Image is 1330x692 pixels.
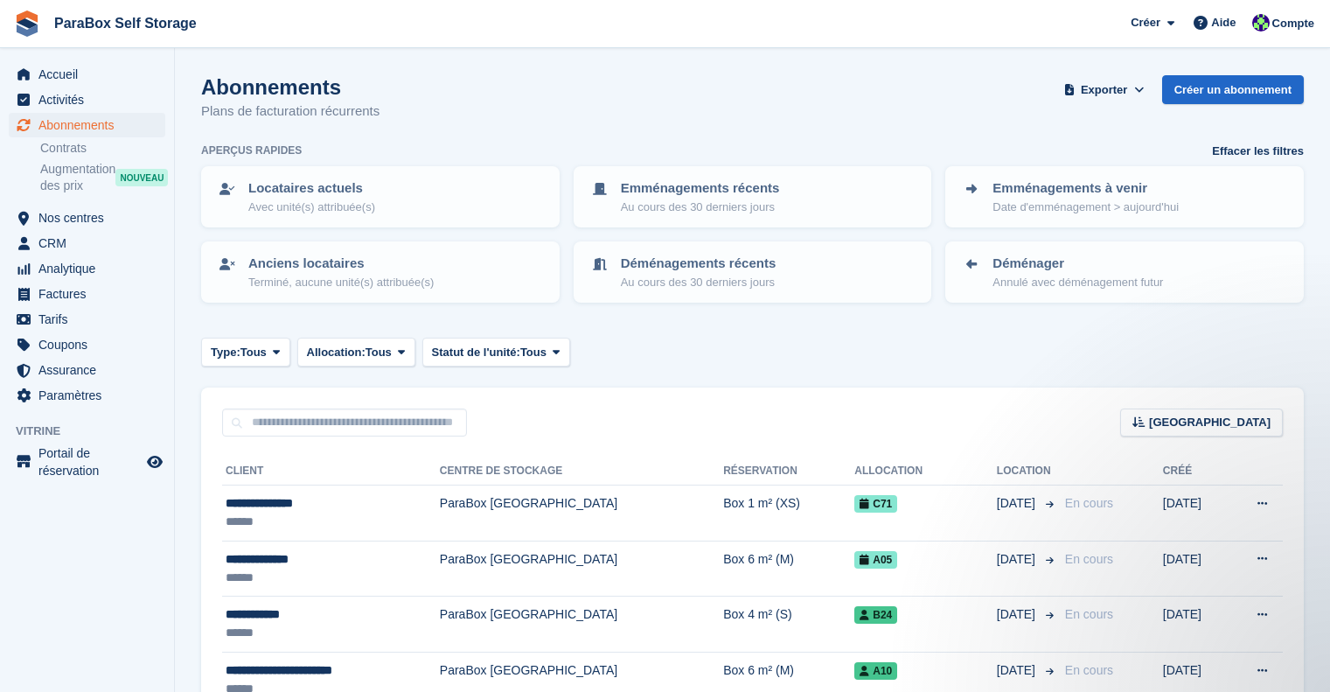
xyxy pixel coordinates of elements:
[1065,496,1113,510] span: En cours
[9,282,165,306] a: menu
[575,168,930,226] a: Emménagements récents Au cours des 30 derniers jours
[1163,486,1224,542] td: [DATE]
[9,256,165,281] a: menu
[248,178,375,199] p: Locataires actuels
[997,494,1039,513] span: [DATE]
[9,62,165,87] a: menu
[1131,14,1160,31] span: Créer
[575,243,930,301] a: Déménagements récents Au cours des 30 derniers jours
[947,168,1302,226] a: Emménagements à venir Date d'emménagement > aujourd'hui
[211,344,240,361] span: Type:
[366,344,392,361] span: Tous
[38,231,143,255] span: CRM
[1163,541,1224,597] td: [DATE]
[38,358,143,382] span: Assurance
[40,161,115,194] span: Augmentation des prix
[38,307,143,332] span: Tarifs
[248,274,434,291] p: Terminé, aucune unité(s) attribuée(s)
[1162,75,1304,104] a: Créer un abonnement
[723,458,854,486] th: Réservation
[16,423,174,440] span: Vitrine
[47,9,204,38] a: ParaBox Self Storage
[40,160,165,195] a: Augmentation des prix NOUVEAU
[203,168,558,226] a: Locataires actuels Avec unité(s) attribuée(s)
[1163,597,1224,653] td: [DATE]
[9,332,165,357] a: menu
[9,87,165,112] a: menu
[723,541,854,597] td: Box 6 m² (M)
[307,344,366,361] span: Allocation:
[440,597,723,653] td: ParaBox [GEOGRAPHIC_DATA]
[9,383,165,408] a: menu
[723,486,854,542] td: Box 1 m² (XS)
[621,199,780,216] p: Au cours des 30 derniers jours
[854,662,897,680] span: A10
[997,661,1039,680] span: [DATE]
[9,358,165,382] a: menu
[997,605,1039,624] span: [DATE]
[854,458,997,486] th: Allocation
[1061,75,1148,104] button: Exporter
[9,113,165,137] a: menu
[854,551,897,569] span: A05
[520,344,547,361] span: Tous
[440,458,723,486] th: Centre de stockage
[144,451,165,472] a: Boutique d'aperçu
[1272,15,1314,32] span: Compte
[14,10,40,37] img: stora-icon-8386f47178a22dfd0bd8f6a31ec36ba5ce8667c1dd55bd0f319d3a0aa187defe.svg
[203,243,558,301] a: Anciens locataires Terminé, aucune unité(s) attribuée(s)
[248,254,434,274] p: Anciens locataires
[38,87,143,112] span: Activités
[38,62,143,87] span: Accueil
[440,486,723,542] td: ParaBox [GEOGRAPHIC_DATA]
[1149,414,1271,431] span: [GEOGRAPHIC_DATA]
[9,206,165,230] a: menu
[40,140,165,157] a: Contrats
[432,344,520,361] span: Statut de l'unité:
[1212,143,1304,160] a: Effacer les filtres
[1163,458,1224,486] th: Créé
[38,444,143,479] span: Portail de réservation
[201,75,380,99] h1: Abonnements
[1211,14,1236,31] span: Aide
[297,338,415,367] button: Allocation: Tous
[1252,14,1270,31] img: Tess Bédat
[38,206,143,230] span: Nos centres
[38,383,143,408] span: Paramètres
[9,444,165,479] a: menu
[222,458,440,486] th: Client
[1065,607,1113,621] span: En cours
[38,282,143,306] span: Factures
[621,254,776,274] p: Déménagements récents
[992,254,1163,274] p: Déménager
[1081,81,1127,99] span: Exporter
[992,178,1179,199] p: Emménagements à venir
[997,458,1058,486] th: Location
[9,231,165,255] a: menu
[201,143,302,158] h6: Aperçus rapides
[621,178,780,199] p: Emménagements récents
[201,101,380,122] p: Plans de facturation récurrents
[422,338,570,367] button: Statut de l'unité: Tous
[854,606,897,624] span: B24
[621,274,776,291] p: Au cours des 30 derniers jours
[38,256,143,281] span: Analytique
[240,344,267,361] span: Tous
[38,113,143,137] span: Abonnements
[997,550,1039,569] span: [DATE]
[38,332,143,357] span: Coupons
[1065,663,1113,677] span: En cours
[947,243,1302,301] a: Déménager Annulé avec déménagement futur
[9,307,165,332] a: menu
[992,199,1179,216] p: Date d'emménagement > aujourd'hui
[723,597,854,653] td: Box 4 m² (S)
[1065,552,1113,566] span: En cours
[248,199,375,216] p: Avec unité(s) attribuée(s)
[854,495,897,513] span: C71
[440,541,723,597] td: ParaBox [GEOGRAPHIC_DATA]
[115,169,168,186] div: NOUVEAU
[201,338,290,367] button: Type: Tous
[992,274,1163,291] p: Annulé avec déménagement futur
